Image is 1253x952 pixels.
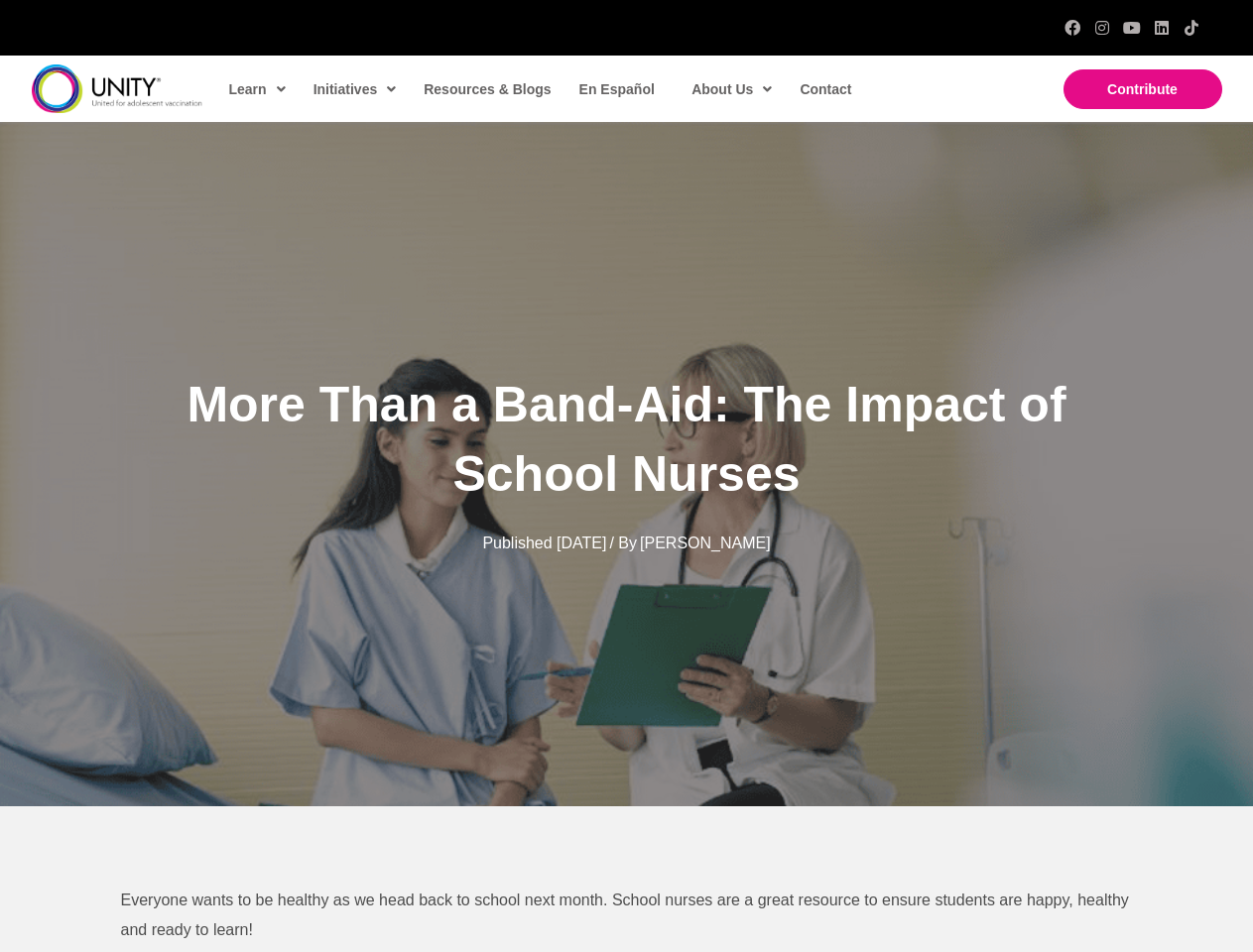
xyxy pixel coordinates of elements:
span: / By [609,535,637,551]
a: TikTok [1184,20,1199,36]
a: About Us [682,66,780,112]
span: En Español [579,81,655,97]
span: Contribute [1107,81,1178,97]
span: Contact [800,81,851,97]
a: En Español [569,66,663,112]
span: [PERSON_NAME] [640,535,771,551]
span: Learn [229,74,286,104]
span: Published [DATE] [482,535,606,551]
a: Facebook [1065,20,1080,36]
span: Initiatives [313,74,397,104]
a: LinkedIn [1154,20,1170,36]
a: Contribute [1064,69,1222,109]
img: unity-logo-dark [32,64,202,113]
a: YouTube [1124,20,1140,36]
a: Resources & Blogs [414,66,559,112]
a: Contact [790,66,859,112]
span: Everyone wants to be healthy as we head back to school next month. School nurses are a great reso... [121,892,1129,938]
span: About Us [691,74,772,104]
span: Resources & Blogs [424,81,551,97]
span: More Than a Band-Aid: The Impact of School Nurses [187,377,1065,502]
a: Instagram [1094,20,1110,36]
